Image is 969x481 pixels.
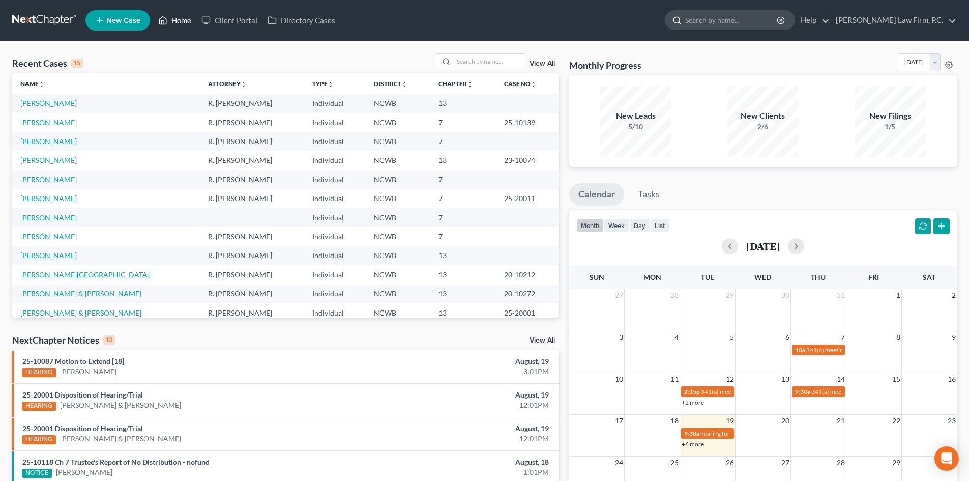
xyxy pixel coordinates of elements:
a: [PERSON_NAME] Law Firm, P.C. [831,11,956,30]
div: New Leads [600,110,671,122]
span: 19 [725,415,735,427]
td: R. [PERSON_NAME] [200,94,304,112]
td: 7 [430,170,496,189]
span: 9:30a [795,388,810,395]
a: 25-20001 Disposition of Hearing/Trial [22,390,143,399]
div: 1/5 [855,122,926,132]
a: [PERSON_NAME] [20,137,77,146]
td: 7 [430,208,496,227]
span: 30 [780,289,790,301]
a: Home [153,11,196,30]
span: New Case [106,17,140,24]
a: [PERSON_NAME][GEOGRAPHIC_DATA] [20,270,150,279]
div: Recent Cases [12,57,83,69]
span: 8 [895,331,901,344]
a: +6 more [682,440,704,448]
a: [PERSON_NAME] & [PERSON_NAME] [20,289,141,298]
a: View All [530,60,555,67]
a: [PERSON_NAME] [56,467,112,477]
td: 25-20001 [496,303,559,322]
a: Help [796,11,830,30]
h3: Monthly Progress [569,59,641,71]
td: NCWB [366,151,430,170]
i: unfold_more [328,81,334,88]
td: R. [PERSON_NAME] [200,113,304,132]
a: [PERSON_NAME] [20,194,77,203]
a: Typeunfold_more [312,80,334,88]
span: 10a [795,346,805,354]
span: 28 [836,457,846,469]
td: R. [PERSON_NAME] [200,151,304,170]
span: 341(a) meeting for [PERSON_NAME] [806,346,904,354]
i: unfold_more [241,81,247,88]
div: NextChapter Notices [12,334,115,346]
div: August, 19 [380,423,549,434]
a: [PERSON_NAME] & [PERSON_NAME] [60,434,181,444]
div: August, 19 [380,356,549,366]
span: 9 [951,331,957,344]
button: month [576,218,604,232]
div: 12:01PM [380,400,549,410]
span: 25 [669,457,680,469]
td: 7 [430,113,496,132]
a: 25-20001 Disposition of Hearing/Trial [22,424,143,433]
input: Search by name... [685,11,778,30]
a: [PERSON_NAME] & [PERSON_NAME] [20,308,141,317]
td: NCWB [366,246,430,265]
i: unfold_more [531,81,537,88]
td: R. [PERSON_NAME] [200,246,304,265]
span: 24 [614,457,624,469]
td: Individual [304,94,366,112]
a: Directory Cases [262,11,340,30]
span: Mon [643,273,661,281]
td: R. [PERSON_NAME] [200,285,304,303]
span: 6 [784,331,790,344]
a: Chapterunfold_more [438,80,473,88]
div: NOTICE [22,469,52,478]
input: Search by name... [454,54,525,69]
i: unfold_more [401,81,407,88]
a: Client Portal [196,11,262,30]
span: 5 [729,331,735,344]
td: NCWB [366,113,430,132]
td: Individual [304,265,366,284]
a: Case Nounfold_more [504,80,537,88]
div: HEARING [22,368,56,377]
a: Nameunfold_more [20,80,45,88]
td: 25-20011 [496,189,559,208]
td: 25-10139 [496,113,559,132]
a: View All [530,337,555,344]
td: 13 [430,151,496,170]
h2: [DATE] [746,241,780,251]
td: 7 [430,132,496,151]
td: Individual [304,151,366,170]
td: NCWB [366,303,430,322]
a: [PERSON_NAME] & [PERSON_NAME] [60,400,181,410]
span: 13 [780,373,790,385]
span: 18 [669,415,680,427]
td: Individual [304,132,366,151]
a: [PERSON_NAME] [20,156,77,164]
span: 16 [947,373,957,385]
span: 29 [725,289,735,301]
i: unfold_more [39,81,45,88]
span: 14 [836,373,846,385]
a: [PERSON_NAME] [20,251,77,260]
td: 13 [430,285,496,303]
span: Thu [811,273,826,281]
div: 10 [103,335,115,345]
div: 5/10 [600,122,671,132]
a: [PERSON_NAME] [60,366,116,377]
span: 9:30a [684,430,699,437]
td: R. [PERSON_NAME] [200,170,304,189]
td: R. [PERSON_NAME] [200,132,304,151]
span: 20 [780,415,790,427]
span: 28 [669,289,680,301]
span: 26 [725,457,735,469]
span: 22 [891,415,901,427]
td: 13 [430,246,496,265]
span: 4 [673,331,680,344]
a: [PERSON_NAME] [20,213,77,222]
a: +2 more [682,399,704,406]
span: Wed [754,273,771,281]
